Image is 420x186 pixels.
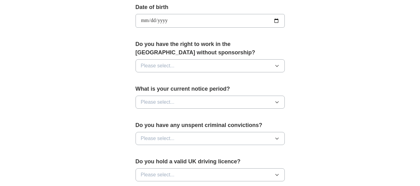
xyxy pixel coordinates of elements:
[136,168,285,181] button: Please select...
[136,85,285,93] label: What is your current notice period?
[141,171,175,179] span: Please select...
[136,132,285,145] button: Please select...
[136,157,285,166] label: Do you hold a valid UK driving licence?
[136,96,285,109] button: Please select...
[141,135,175,142] span: Please select...
[136,40,285,57] label: Do you have the right to work in the [GEOGRAPHIC_DATA] without sponsorship?
[141,98,175,106] span: Please select...
[136,121,285,129] label: Do you have any unspent criminal convictions?
[136,3,285,11] label: Date of birth
[141,62,175,70] span: Please select...
[136,59,285,72] button: Please select...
